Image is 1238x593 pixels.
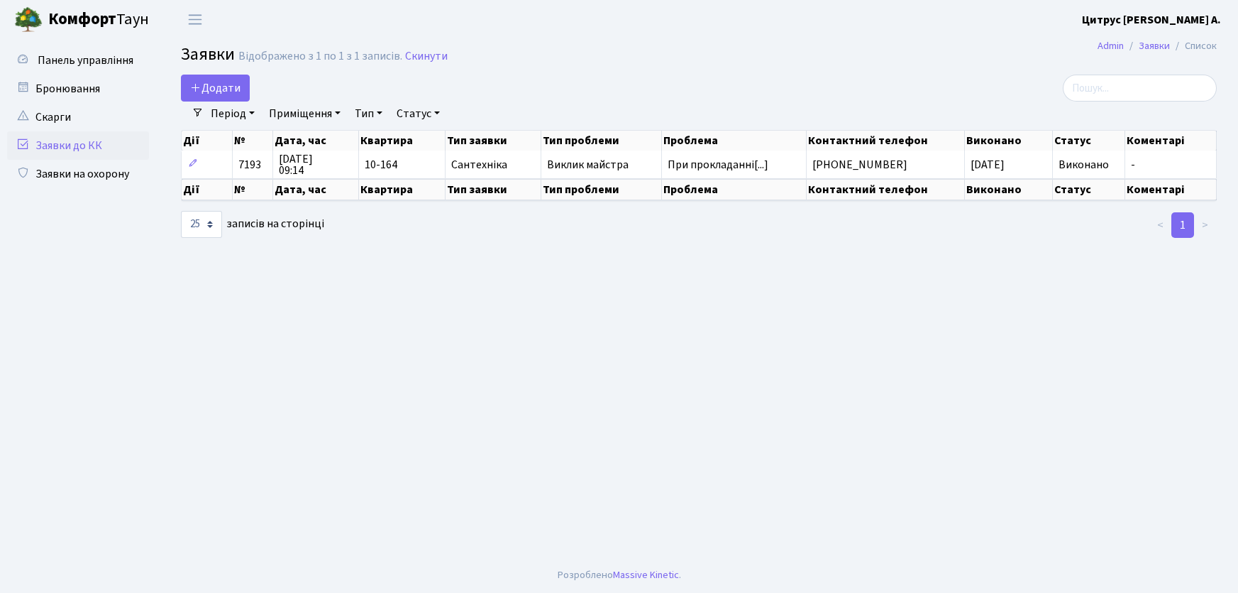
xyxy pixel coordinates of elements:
[812,159,958,170] span: [PHONE_NUMBER]
[48,8,116,31] b: Комфорт
[446,179,541,200] th: Тип заявки
[182,131,233,151] th: Дії
[1170,38,1217,54] li: Список
[205,102,260,126] a: Період
[7,160,149,188] a: Заявки на охорону
[1059,157,1109,173] span: Виконано
[233,131,273,151] th: №
[965,131,1053,151] th: Виконано
[1139,38,1170,53] a: Заявки
[48,8,149,32] span: Таун
[181,75,250,102] a: Додати
[405,50,448,63] a: Скинути
[1125,131,1217,151] th: Коментарі
[238,50,402,63] div: Відображено з 1 по 1 з 1 записів.
[263,102,346,126] a: Приміщення
[177,8,213,31] button: Переключити навігацію
[662,179,807,200] th: Проблема
[547,159,656,170] span: Виклик майстра
[1098,38,1124,53] a: Admin
[181,211,222,238] select: записів на сторінці
[7,103,149,131] a: Скарги
[359,131,446,151] th: Квартира
[451,159,535,170] span: Сантехніка
[238,157,261,173] span: 7193
[558,567,681,583] div: Розроблено .
[273,131,359,151] th: Дата, час
[182,179,233,200] th: Дії
[1171,212,1194,238] a: 1
[965,179,1053,200] th: Виконано
[279,153,352,176] span: [DATE] 09:14
[1131,159,1210,170] span: -
[349,102,388,126] a: Тип
[971,157,1005,173] span: [DATE]
[807,131,965,151] th: Контактний телефон
[7,75,149,103] a: Бронювання
[807,179,965,200] th: Контактний телефон
[1053,179,1125,200] th: Статус
[541,131,662,151] th: Тип проблеми
[1082,12,1221,28] b: Цитрус [PERSON_NAME] А.
[446,131,541,151] th: Тип заявки
[7,131,149,160] a: Заявки до КК
[613,567,679,582] a: Massive Kinetic
[365,159,439,170] span: 10-164
[273,179,358,200] th: Дата, час
[1082,11,1221,28] a: Цитрус [PERSON_NAME] А.
[190,80,241,96] span: Додати
[233,179,273,200] th: №
[38,53,133,68] span: Панель управління
[1125,179,1217,200] th: Коментарі
[181,42,235,67] span: Заявки
[668,157,768,173] span: При прокладанні[...]
[1053,131,1125,151] th: Статус
[391,102,446,126] a: Статус
[7,46,149,75] a: Панель управління
[1076,31,1238,61] nav: breadcrumb
[359,179,446,200] th: Квартира
[541,179,662,200] th: Тип проблеми
[181,211,324,238] label: записів на сторінці
[662,131,807,151] th: Проблема
[14,6,43,34] img: logo.png
[1063,75,1217,102] input: Пошук...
